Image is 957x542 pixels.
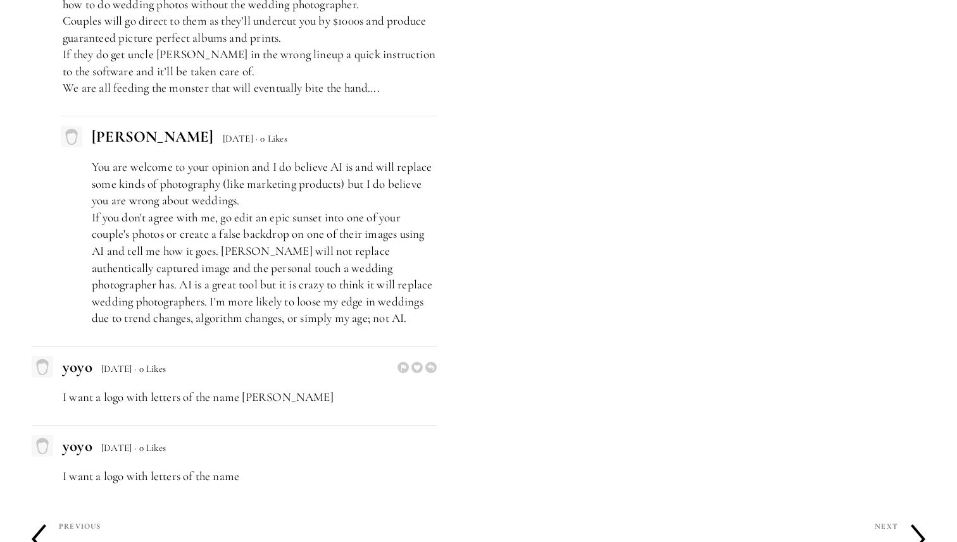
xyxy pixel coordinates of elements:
span: yoyo [63,357,92,376]
span: Report [397,362,409,373]
span: [DATE] [101,442,132,453]
span: · 0 Likes [256,133,287,144]
div: Next [478,518,898,534]
span: · 0 Likes [134,363,166,374]
p: You are welcome to your opinion and I do believe AI is and will replace some kinds of photography... [92,159,437,327]
span: [PERSON_NAME] [92,127,213,146]
p: I want a logo with letters of the name [PERSON_NAME] [63,389,437,406]
div: Previous [59,518,478,534]
span: yoyo [63,436,92,455]
span: Reply [425,362,437,373]
span: [DATE] [223,133,253,144]
span: · 0 Likes [134,442,166,453]
span: [DATE] [101,363,132,374]
p: I want a logo with letters of the name [63,468,437,485]
span: Like [411,362,423,373]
